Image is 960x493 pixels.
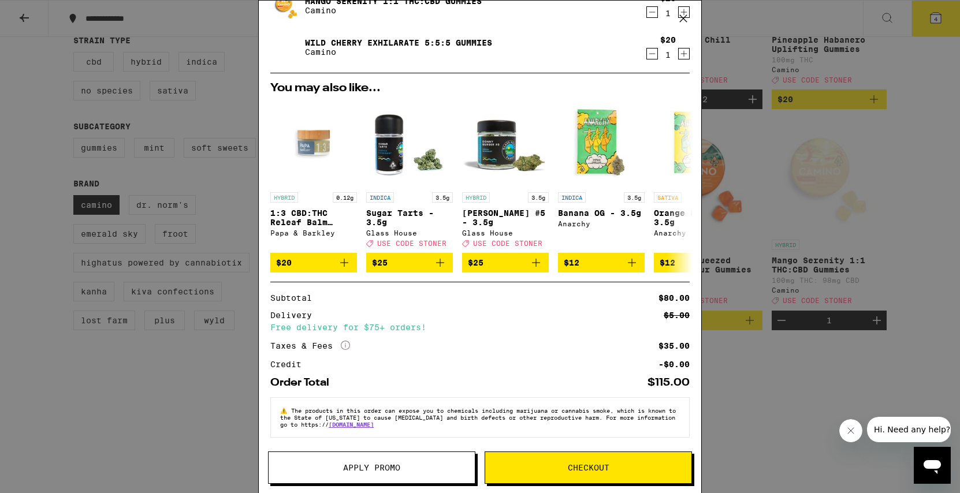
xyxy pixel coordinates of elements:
a: Open page for Sugar Tarts - 3.5g from Glass House [366,100,453,253]
iframe: Close message [839,419,862,442]
span: Checkout [568,464,609,472]
button: Checkout [485,451,692,484]
a: Open page for Banana OG - 3.5g from Anarchy [558,100,645,253]
button: Apply Promo [268,451,475,484]
span: $20 [276,258,292,267]
p: 3.5g [528,192,549,203]
img: Wild Cherry Exhilarate 5:5:5 Gummies [270,31,303,64]
div: $20 [660,35,676,44]
span: $12 [660,258,675,267]
p: HYBRID [462,192,490,203]
a: Wild Cherry Exhilarate 5:5:5 Gummies [305,38,492,47]
div: $115.00 [648,378,690,388]
p: 0.12g [333,192,357,203]
span: $25 [468,258,483,267]
p: Sugar Tarts - 3.5g [366,208,453,227]
div: Subtotal [270,294,320,302]
div: Free delivery for $75+ orders! [270,323,690,331]
a: [DOMAIN_NAME] [329,421,374,428]
a: Open page for Orange Runtz - 3.5g from Anarchy [654,100,741,253]
button: Add to bag [654,253,741,272]
div: 1 [660,9,676,18]
span: $25 [372,258,388,267]
span: USE CODE STONER [473,240,542,247]
span: Apply Promo [343,464,400,472]
button: Increment [678,48,690,59]
img: Papa & Barkley - 1:3 CBD:THC Releaf Balm (15ml) - 120mg [270,100,357,186]
div: Papa & Barkley [270,229,357,237]
p: 3.5g [432,192,453,203]
div: $80.00 [658,294,690,302]
p: 3.5g [624,192,645,203]
p: SATIVA [654,192,682,203]
p: 1:3 CBD:THC Releaf Balm (15ml) - 120mg [270,208,357,227]
p: INDICA [366,192,394,203]
button: Add to bag [462,253,549,272]
a: Open page for 1:3 CBD:THC Releaf Balm (15ml) - 120mg from Papa & Barkley [270,100,357,253]
button: Add to bag [558,253,645,272]
span: ⚠️ [280,407,291,414]
div: Delivery [270,311,320,319]
div: Anarchy [654,229,741,237]
span: The products in this order can expose you to chemicals including marijuana or cannabis smoke, whi... [280,407,676,428]
h2: You may also like... [270,83,690,94]
img: Glass House - Donny Burger #5 - 3.5g [462,100,549,186]
div: Credit [270,360,310,368]
img: Anarchy - Orange Runtz - 3.5g [654,100,741,186]
button: Decrement [646,6,658,18]
div: Anarchy [558,220,645,227]
div: -$0.00 [658,360,690,368]
div: Glass House [462,229,549,237]
p: Orange Runtz - 3.5g [654,208,741,227]
span: USE CODE STONER [377,240,446,247]
div: $35.00 [658,342,690,350]
iframe: Message from company [867,417,951,442]
iframe: Button to launch messaging window [914,447,951,484]
div: Glass House [366,229,453,237]
span: $12 [564,258,579,267]
p: Banana OG - 3.5g [558,208,645,218]
p: INDICA [558,192,586,203]
img: Anarchy - Banana OG - 3.5g [558,100,645,186]
button: Decrement [646,48,658,59]
button: Add to bag [270,253,357,272]
a: Open page for Donny Burger #5 - 3.5g from Glass House [462,100,549,253]
img: Glass House - Sugar Tarts - 3.5g [366,100,453,186]
div: Taxes & Fees [270,341,350,351]
p: Camino [305,47,492,57]
div: 1 [660,50,676,59]
div: $5.00 [664,311,690,319]
div: Order Total [270,378,337,388]
p: [PERSON_NAME] #5 - 3.5g [462,208,549,227]
button: Add to bag [366,253,453,272]
p: Camino [305,6,482,15]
